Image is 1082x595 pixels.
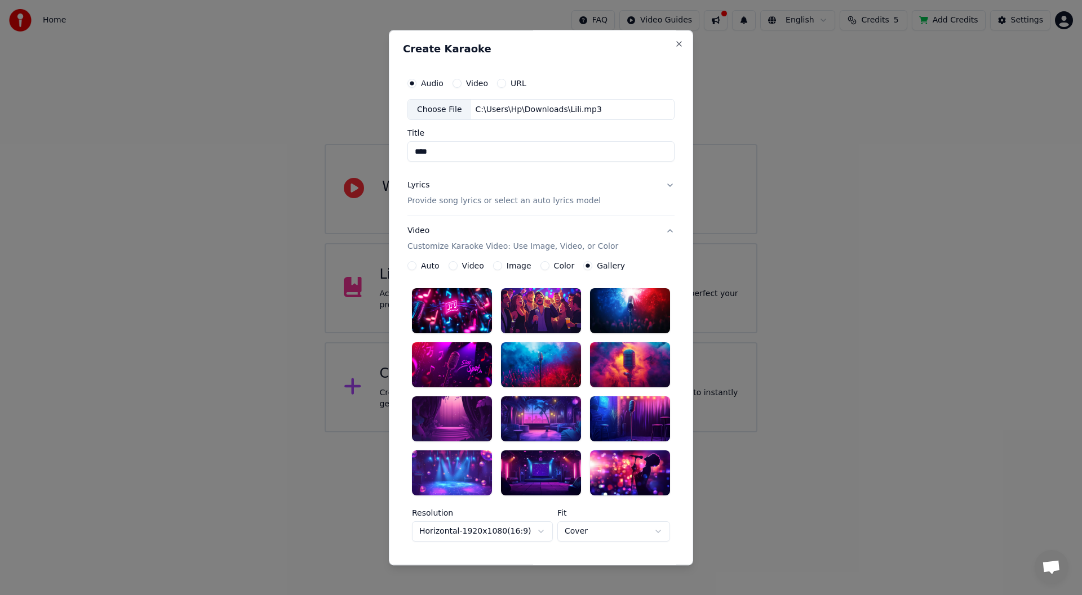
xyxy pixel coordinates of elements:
div: Video [407,226,618,253]
button: LyricsProvide song lyrics or select an auto lyrics model [407,171,675,216]
label: Video [462,262,484,270]
div: Choose File [408,100,471,120]
label: Resolution [412,509,553,517]
label: Color [554,262,575,270]
div: C:\Users\Hp\Downloads\Lili.mp3 [471,104,606,115]
label: Title [407,129,675,137]
label: Fit [557,509,670,517]
p: Customize Karaoke Video: Use Image, Video, or Color [407,241,618,253]
label: Gallery [597,262,625,270]
label: Auto [421,262,440,270]
label: Audio [421,79,444,87]
button: VideoCustomize Karaoke Video: Use Image, Video, or Color [407,217,675,262]
label: Image [507,262,531,270]
div: Lyrics [407,180,429,191]
p: Provide song lyrics or select an auto lyrics model [407,196,601,207]
label: URL [511,79,526,87]
h2: Create Karaoke [403,44,679,54]
label: Video [466,79,488,87]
